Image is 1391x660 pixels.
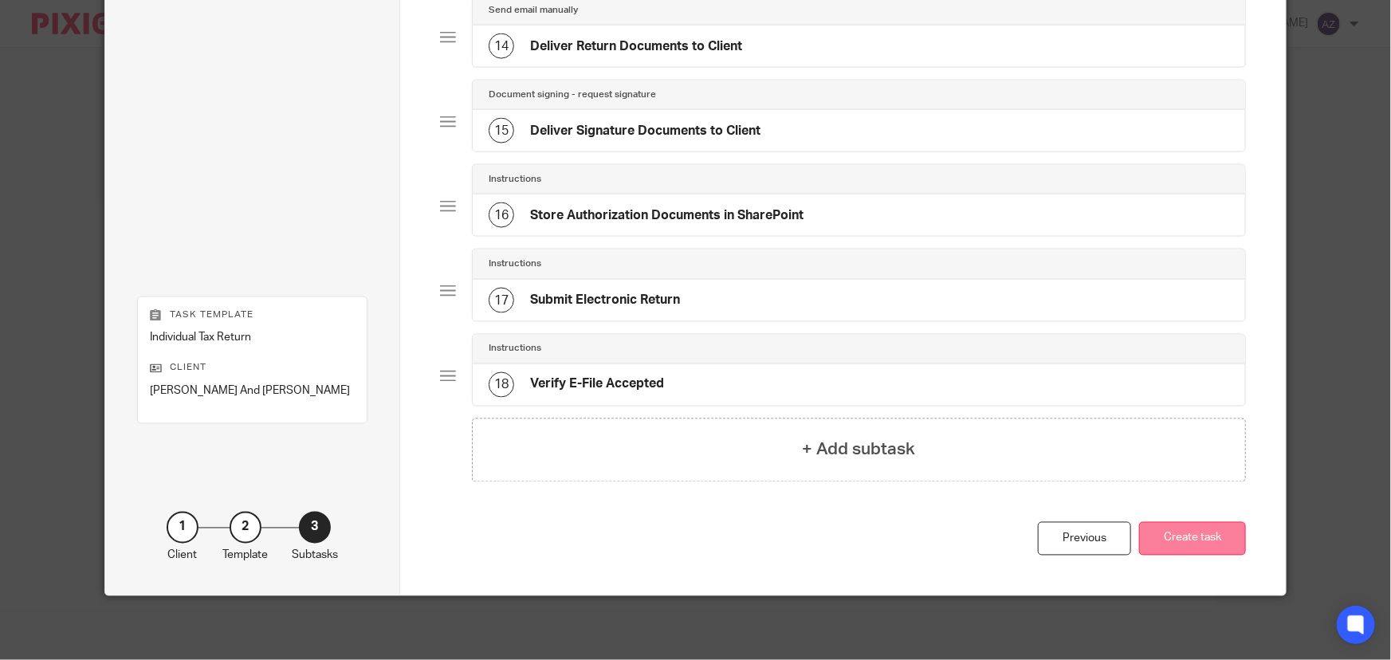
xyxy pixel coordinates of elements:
[299,512,331,544] div: 3
[530,376,664,393] h4: Verify E-File Accepted
[222,548,268,564] p: Template
[530,123,760,139] h4: Deliver Signature Documents to Client
[150,362,355,375] p: Client
[150,309,355,322] p: Task template
[230,512,261,544] div: 2
[489,372,514,398] div: 18
[530,292,680,308] h4: Submit Electronic Return
[530,38,742,55] h4: Deliver Return Documents to Client
[803,438,916,462] h4: + Add subtask
[489,257,541,270] h4: Instructions
[1139,522,1246,556] button: Create task
[168,548,198,564] p: Client
[530,207,804,224] h4: Store Authorization Documents in SharePoint
[489,202,514,228] div: 16
[150,330,355,346] p: Individual Tax Return
[489,343,541,356] h4: Instructions
[150,383,355,399] p: [PERSON_NAME] And [PERSON_NAME]
[292,548,338,564] p: Subtasks
[167,512,198,544] div: 1
[489,118,514,143] div: 15
[489,33,514,59] div: 14
[1038,522,1131,556] div: Previous
[489,288,514,313] div: 17
[489,4,578,17] h4: Send email manually
[489,88,656,101] h4: Document signing - request signature
[489,173,541,186] h4: Instructions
